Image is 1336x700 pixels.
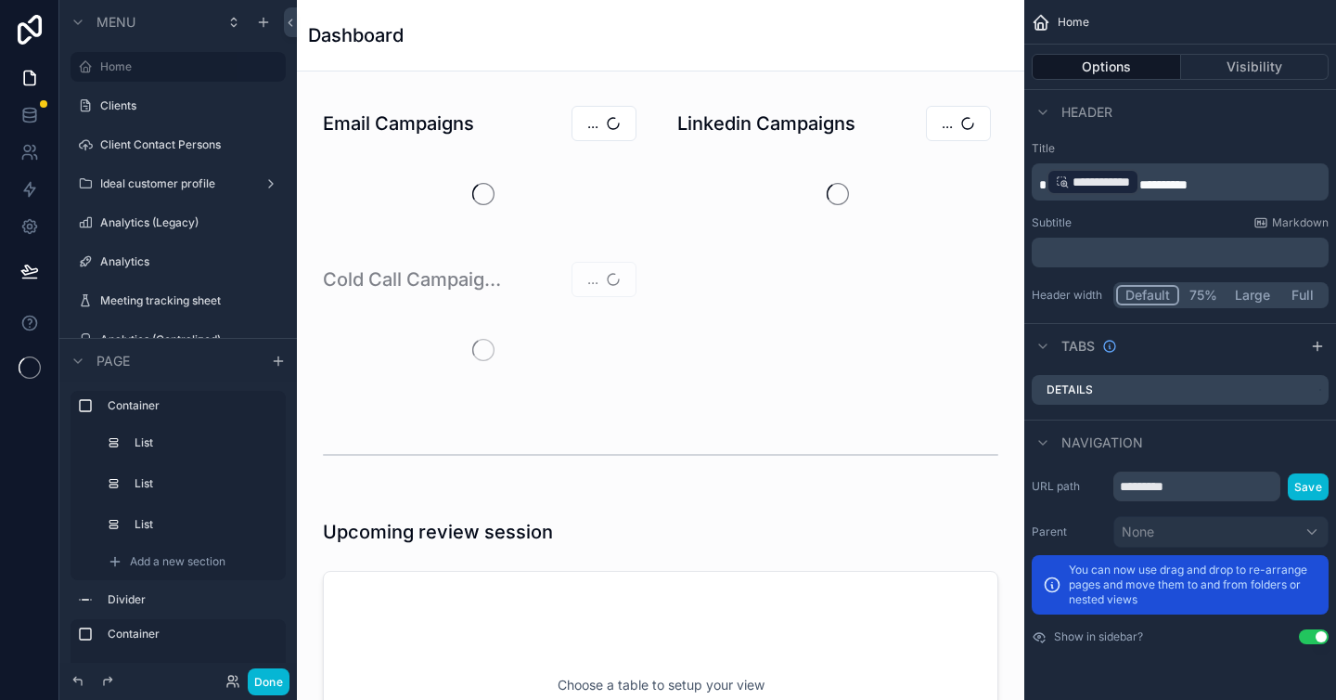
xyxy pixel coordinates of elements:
span: Markdown [1272,215,1329,230]
label: Details [1047,382,1093,397]
button: Save [1288,473,1329,500]
div: scrollable content [1032,163,1329,201]
label: Show in sidebar? [1054,629,1143,644]
button: Full [1278,285,1326,305]
button: Visibility [1181,54,1330,80]
label: Analytics (Centralized) [100,332,282,347]
label: Clients [100,98,282,113]
label: Divider [108,592,278,607]
label: URL path [1032,479,1106,494]
button: None [1113,516,1329,548]
label: Analytics [100,254,282,269]
label: Meeting tracking sheet [100,293,282,308]
span: Home [1058,15,1089,30]
span: Tabs [1061,337,1095,356]
span: Menu [96,13,135,32]
label: Header width [1032,288,1106,303]
span: Page [96,352,130,370]
label: Ideal customer profile [100,176,256,191]
label: List [135,517,275,532]
label: List [135,435,275,450]
div: scrollable content [59,382,297,663]
span: Navigation [1061,434,1143,452]
button: Done [248,668,289,695]
button: Large [1227,285,1278,305]
label: Subtitle [1032,215,1072,230]
label: Client Contact Persons [100,137,282,152]
label: Analytics (Legacy) [100,215,282,230]
button: 75% [1179,285,1227,305]
label: Container [108,398,278,413]
label: Home [100,59,275,74]
span: Add a new section [130,554,225,569]
span: Header [1061,103,1112,122]
label: Parent [1032,525,1106,539]
label: Container [108,627,278,642]
label: Title [1032,141,1329,156]
button: Default [1116,285,1179,305]
label: List [135,476,275,491]
span: None [1122,523,1154,541]
h1: Dashboard [308,22,404,48]
button: Options [1032,54,1181,80]
a: Markdown [1253,215,1329,230]
p: You can now use drag and drop to re-arrange pages and move them to and from folders or nested views [1069,563,1317,607]
div: scrollable content [1032,238,1329,267]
